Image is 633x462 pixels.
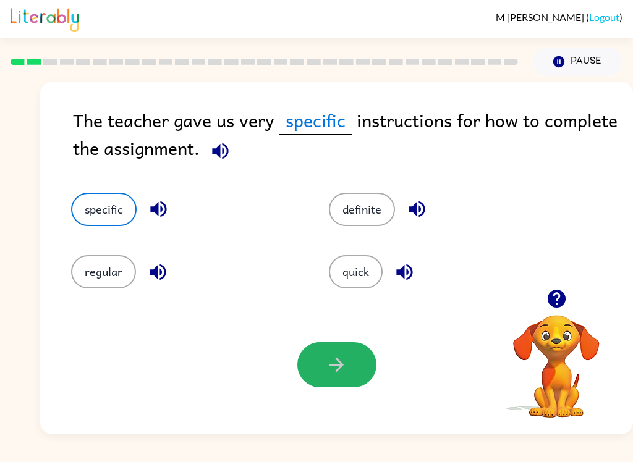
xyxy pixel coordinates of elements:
div: The teacher gave us very instructions for how to complete the assignment. [73,106,633,168]
img: Literably [11,5,79,32]
a: Logout [589,11,619,23]
button: specific [71,193,137,226]
video: Your browser must support playing .mp4 files to use Literably. Please try using another browser. [495,296,618,419]
button: regular [71,255,136,288]
button: definite [329,193,395,226]
span: specific [279,106,352,135]
button: Pause [533,48,622,76]
span: M [PERSON_NAME] [496,11,586,23]
div: ( ) [496,11,622,23]
button: quick [329,255,383,288]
